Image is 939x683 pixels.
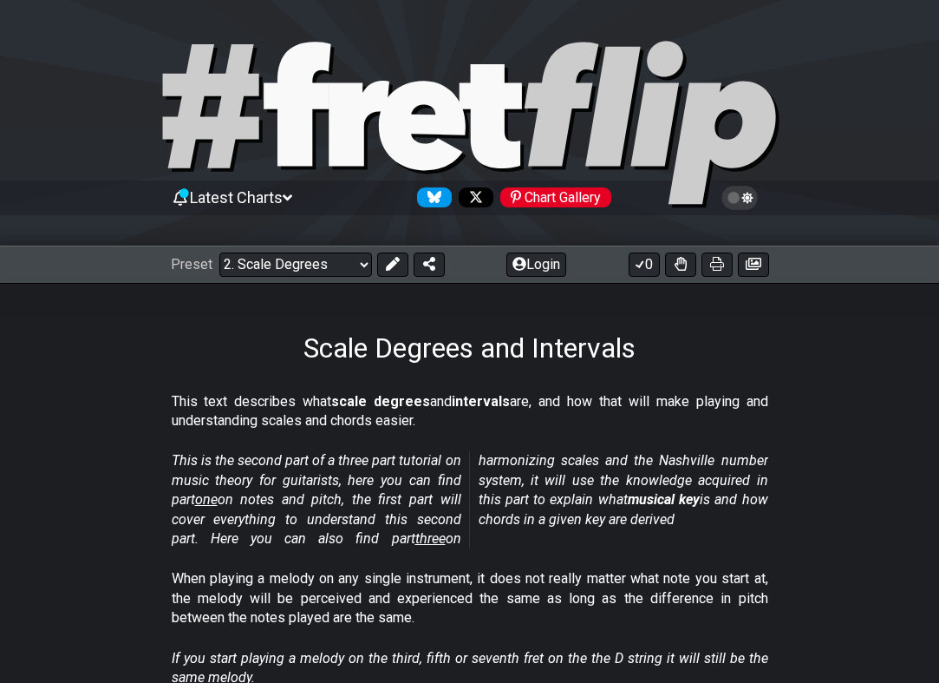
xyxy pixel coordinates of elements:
strong: scale degrees [331,393,430,410]
span: Toggle light / dark theme [730,190,750,206]
a: #fretflip at Pinterest [493,187,611,207]
button: Login [506,253,566,277]
div: Chart Gallery [500,187,611,207]
p: When playing a melody on any single instrument, it does not really matter what note you start at,... [172,569,768,627]
span: one [195,491,218,508]
span: Latest Charts [190,188,283,207]
span: Preset [171,256,212,273]
span: three [415,530,446,547]
button: Edit Preset [377,253,408,277]
button: Print [701,253,733,277]
button: Toggle Dexterity for all fretkits [665,253,696,277]
select: Preset [219,253,372,277]
a: Follow #fretflip at Bluesky [410,187,452,207]
p: This text describes what and are, and how that will make playing and understanding scales and cho... [172,392,768,431]
button: 0 [629,253,660,277]
strong: musical key [628,491,700,508]
em: This is the second part of a three part tutorial on music theory for guitarists, here you can fin... [172,452,768,547]
a: Follow #fretflip at X [452,187,493,207]
button: Share Preset [414,253,445,277]
button: Create image [738,253,769,277]
strong: intervals [452,393,510,410]
h1: Scale Degrees and Intervals [303,332,636,364]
